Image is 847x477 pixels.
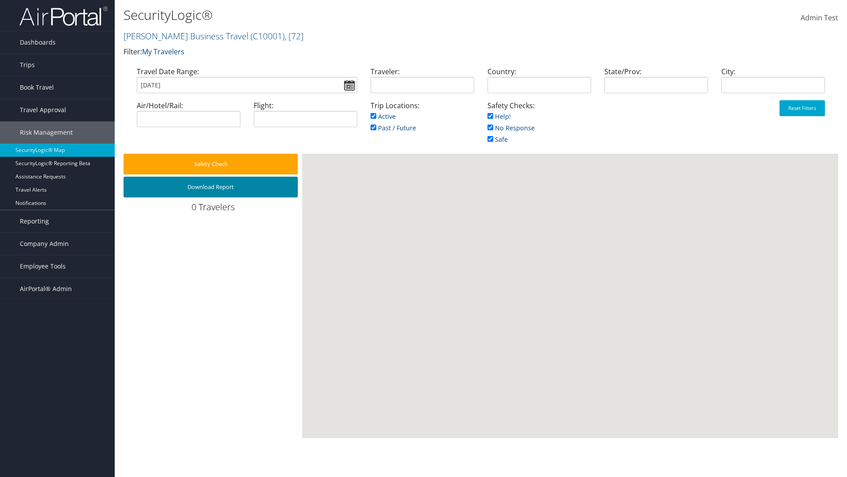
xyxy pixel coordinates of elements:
[389,337,403,352] div: Green earthquake alert (Magnitude 4.6M, Depth:114.517km) in Chile 29/08/2025 21:48 UTC, 40 thousa...
[487,135,508,144] a: Safe
[487,124,535,132] a: No Response
[801,13,838,23] span: Admin Test
[130,100,247,134] div: Air/Hotel/Rail:
[124,201,302,218] div: 0 Travelers
[142,47,184,57] a: My Travelers
[371,124,416,132] a: Past / Future
[598,66,715,100] div: State/Prov:
[19,6,108,26] img: airportal-logo.png
[780,100,825,116] button: Reset Filters
[715,66,832,100] div: City:
[487,112,511,121] a: Help!
[124,177,298,197] button: Download Report
[20,210,49,232] span: Reporting
[364,100,481,142] div: Trip Locations:
[364,66,481,100] div: Traveler:
[801,4,838,32] a: Admin Test
[371,112,396,121] a: Active
[20,233,69,255] span: Company Admin
[20,121,73,144] span: Risk Management
[20,278,72,300] span: AirPortal® Admin
[124,46,600,58] p: Filter:
[124,6,600,24] h1: SecurityLogic®
[247,100,364,134] div: Flight:
[20,99,66,121] span: Travel Approval
[481,66,598,100] div: Country:
[285,30,304,42] span: , [ 72 ]
[130,66,364,100] div: Travel Date Range:
[481,100,598,154] div: Safety Checks:
[20,54,35,76] span: Trips
[124,154,298,174] button: Safety Check
[20,31,56,53] span: Dashboards
[124,30,304,42] a: [PERSON_NAME] Business Travel
[20,255,66,277] span: Employee Tools
[251,30,285,42] span: ( C10001 )
[20,76,54,98] span: Book Travel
